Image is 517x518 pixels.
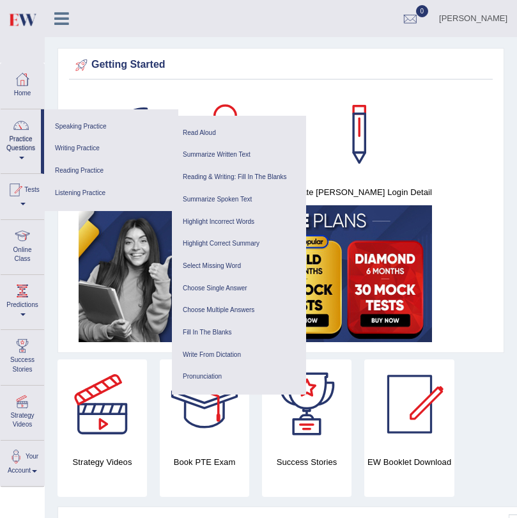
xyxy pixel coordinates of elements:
a: Pronunciation [178,366,300,388]
a: Read Aloud [178,122,300,145]
a: Summarize Written Text [178,144,300,166]
a: Writing Practice [50,137,172,160]
a: Choose Multiple Answers [178,299,300,322]
a: Choose Single Answer [178,278,300,300]
a: Reading & Writing: Fill In The Blanks [178,166,300,189]
a: Highlight Correct Summary [178,233,300,255]
a: Highlight Incorrect Words [178,211,300,233]
a: Listening Practice [50,182,172,205]
a: Write From Dictation [178,344,300,366]
a: Fill In The Blanks [178,322,300,344]
a: Speaking Practice [50,116,172,138]
a: Select Missing Word [178,255,300,278]
a: Summarize Spoken Text [178,189,300,211]
a: Reading Practice [50,160,172,182]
